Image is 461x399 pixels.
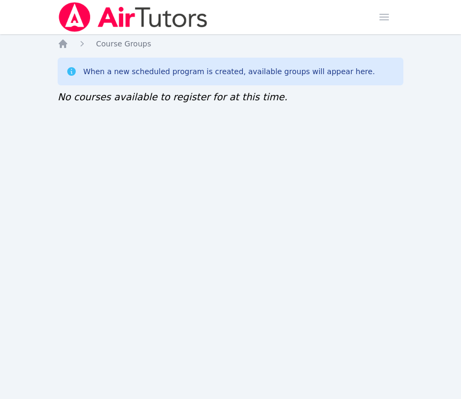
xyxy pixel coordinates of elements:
[83,66,375,77] div: When a new scheduled program is created, available groups will appear here.
[96,39,151,48] span: Course Groups
[58,38,403,49] nav: Breadcrumb
[58,91,288,102] span: No courses available to register for at this time.
[58,2,209,32] img: Air Tutors
[96,38,151,49] a: Course Groups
